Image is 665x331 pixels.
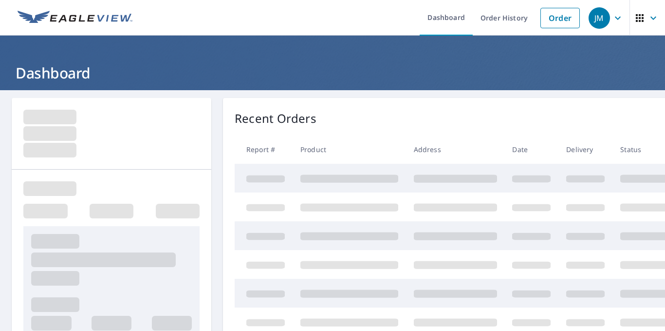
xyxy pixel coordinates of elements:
p: Recent Orders [235,110,316,127]
th: Delivery [558,135,612,164]
div: JM [589,7,610,29]
th: Address [406,135,505,164]
h1: Dashboard [12,63,653,83]
th: Product [293,135,406,164]
a: Order [540,8,580,28]
th: Date [504,135,558,164]
th: Report # [235,135,293,164]
img: EV Logo [18,11,132,25]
